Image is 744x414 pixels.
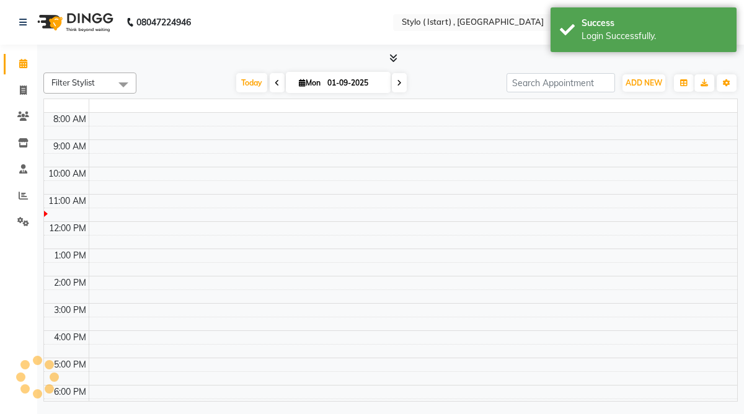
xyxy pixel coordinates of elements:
[622,74,665,92] button: ADD NEW
[46,167,89,180] div: 10:00 AM
[136,5,191,40] b: 08047224946
[51,385,89,399] div: 6:00 PM
[46,195,89,208] div: 11:00 AM
[46,222,89,235] div: 12:00 PM
[51,358,89,371] div: 5:00 PM
[51,113,89,126] div: 8:00 AM
[51,77,95,87] span: Filter Stylist
[582,17,727,30] div: Success
[296,78,324,87] span: Mon
[51,249,89,262] div: 1:00 PM
[51,304,89,317] div: 3:00 PM
[582,30,727,43] div: Login Successfully.
[51,331,89,344] div: 4:00 PM
[236,73,267,92] span: Today
[324,74,386,92] input: 2025-09-01
[626,78,662,87] span: ADD NEW
[51,276,89,289] div: 2:00 PM
[507,73,615,92] input: Search Appointment
[32,5,117,40] img: logo
[51,140,89,153] div: 9:00 AM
